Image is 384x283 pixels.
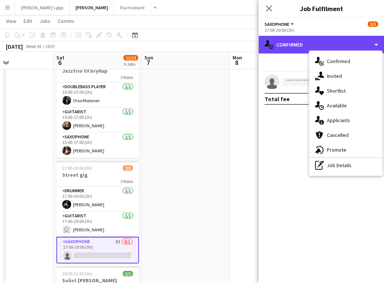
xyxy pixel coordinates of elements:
div: Promote [309,142,382,157]
div: Shortlist [309,83,382,98]
div: Job Details [309,158,382,173]
div: 6 Jobs [124,61,138,67]
app-job-card: 17:00-20:00 (3h)2/3Street gig3 RolesDrummer1/117:00-20:00 (3h)[PERSON_NAME]Guitarist1/117:00-20:0... [56,161,139,263]
div: 17:00-20:00 (3h) [265,27,378,33]
app-card-role: Drummer1/117:00-20:00 (3h)[PERSON_NAME] [56,187,139,212]
button: [PERSON_NAME] [70,0,114,15]
span: Sun [144,54,153,61]
button: [PERSON_NAME]'s gigs [15,0,70,15]
div: Confirmed [259,36,384,54]
span: 20:30-22:30 (2h) [62,271,92,276]
span: Comms [58,18,74,24]
a: Edit [21,16,35,26]
div: Cancelled [309,128,382,142]
app-card-role: Guitarist1/115:00-17:00 (2h)[PERSON_NAME] [56,108,139,133]
span: 3 Roles [121,179,133,184]
div: Applicants [309,113,382,128]
a: Comms [55,16,77,26]
span: 6 [55,58,64,67]
span: Edit [24,18,32,24]
span: 2/3 [368,21,378,27]
h3: Job Fulfilment [259,4,384,13]
span: Sat [56,54,64,61]
button: Flachs board [114,0,151,15]
span: 1/1 [123,271,133,276]
a: Jobs [36,16,53,26]
div: CEST [46,44,55,49]
app-card-role: Saxophone1/115:00-17:00 (2h)[PERSON_NAME] [56,133,139,158]
span: 17:00-20:00 (3h) [62,165,92,171]
span: Mon [233,54,242,61]
span: 7 [143,58,153,67]
span: Jobs [39,18,50,24]
div: [DATE] [6,43,23,50]
h3: Street gig [56,172,139,178]
span: Saxophone [265,21,289,27]
div: Total fee [265,95,290,103]
span: 2/3 [123,165,133,171]
button: Saxophone [265,21,295,27]
div: Confirmed [309,54,382,69]
span: Week 36 [24,44,43,49]
div: Available [309,98,382,113]
span: 3 Roles [121,75,133,80]
app-card-role: Guitarist1/117:00-20:00 (3h) [PERSON_NAME] [56,212,139,237]
app-job-card: 15:00-17:00 (2h)3/3Jazztrio til bryllup3 RolesDoublebass Player1/115:00-17:00 (2h)Otso MielonenGu... [56,57,139,158]
a: View [3,16,19,26]
app-card-role: Saxophone8I0/117:00-20:00 (3h) [56,237,139,263]
span: 8 [231,58,242,67]
app-card-role: Doublebass Player1/115:00-17:00 (2h)Otso Mielonen [56,83,139,108]
span: 11/12 [123,55,138,61]
div: Invited [309,69,382,83]
span: View [6,18,16,24]
h3: Jazztrio til bryllup [56,68,139,74]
